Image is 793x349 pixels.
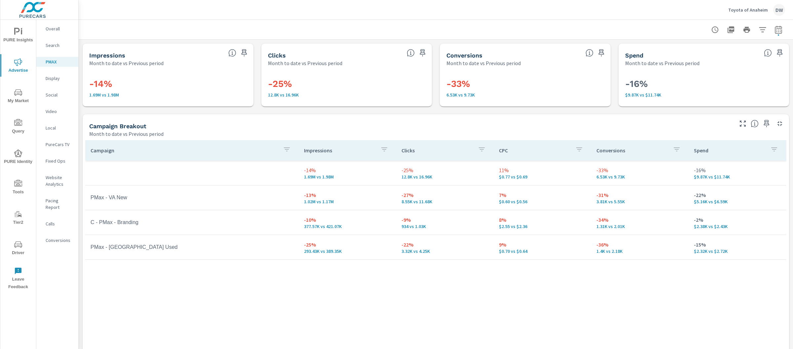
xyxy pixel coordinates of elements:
p: -22% [401,241,488,249]
p: 7% [499,191,586,199]
p: 12.8K vs 16.96K [401,174,488,179]
p: 1,315 vs 2,006 [596,224,683,229]
p: 1,689,878 vs 1,976,285 [304,174,391,179]
div: DW [773,4,785,16]
h5: Conversions [446,52,482,59]
p: $2,324.50 vs $2,723.45 [694,249,781,254]
h3: -14% [89,78,247,90]
p: Impressions [304,147,375,154]
p: -36% [596,241,683,249]
p: Calls [46,220,73,227]
div: Pacing Report [36,196,78,212]
p: Conversions [596,147,667,154]
p: Conversions [46,237,73,244]
p: $0.77 vs $0.69 [499,174,586,179]
p: Month to date vs Previous period [89,59,164,67]
h5: Campaign Breakout [89,123,146,130]
div: nav menu [0,20,36,293]
span: My Market [2,89,34,105]
span: Query [2,119,34,135]
div: PMAX [36,57,78,67]
p: Month to date vs Previous period [446,59,521,67]
p: 377.57K vs 421.07K [304,224,391,229]
span: Leave Feedback [2,267,34,291]
button: Make Fullscreen [737,118,748,129]
p: $9,867.94 vs $11,741.25 [694,174,781,179]
button: Minimize Widget [774,118,785,129]
p: 3,321 vs 4,252 [401,249,488,254]
p: PureCars TV [46,141,73,148]
p: 934 vs 1.03K [401,224,488,229]
p: -16% [694,166,781,174]
span: This is a summary of PMAX performance results by campaign. Each column can be sorted. [751,120,759,128]
p: -2% [694,216,781,224]
p: -34% [596,216,683,224]
div: Website Analytics [36,173,78,189]
p: Social [46,92,73,98]
span: Total Conversions include Actions, Leads and Unmapped. [585,49,593,57]
p: Campaign [91,147,278,154]
p: Month to date vs Previous period [625,59,699,67]
p: Clicks [401,147,472,154]
span: PURE Insights [2,28,34,44]
span: The number of times an ad was clicked by a consumer. [407,49,415,57]
p: -33% [596,166,683,174]
p: -31% [596,191,683,199]
p: 11% [499,166,586,174]
span: Tier2 [2,210,34,226]
p: 3,812 vs 5,547 [596,199,683,204]
p: 1,401 vs 2,177 [596,249,683,254]
h5: Spend [625,52,643,59]
div: Social [36,90,78,100]
p: Search [46,42,73,49]
span: Advertise [2,58,34,74]
p: $2.55 vs $2.36 [499,224,586,229]
p: CPC [499,147,570,154]
p: -15% [694,241,781,249]
div: Local [36,123,78,133]
p: -25% [401,166,488,174]
span: Save this to your personalized report [761,118,772,129]
p: 1,018,875 vs 1,165,859 [304,199,391,204]
p: Pacing Report [46,197,73,211]
p: $0.60 vs $0.56 [499,199,586,204]
p: 8,548 vs 11,681 [401,199,488,204]
div: Calls [36,219,78,229]
p: 1.69M vs 1.98M [89,92,247,97]
p: -13% [304,191,391,199]
span: PURE Identity [2,149,34,166]
p: -9% [401,216,488,224]
div: Display [36,73,78,83]
p: 6,528 vs 9,731 [446,92,604,97]
p: Overall [46,25,73,32]
span: Driver [2,241,34,257]
span: Save this to your personalized report [774,48,785,58]
p: Video [46,108,73,115]
p: 9% [499,241,586,249]
p: 12,803 vs 16,959 [268,92,426,97]
h5: Clicks [268,52,286,59]
p: $9,868 vs $11,741 [625,92,783,97]
h3: -16% [625,78,783,90]
td: PMax - [GEOGRAPHIC_DATA] Used [85,239,299,255]
div: Overall [36,24,78,34]
p: 6,528 vs 9,731 [596,174,683,179]
p: 8% [499,216,586,224]
p: Month to date vs Previous period [268,59,342,67]
td: C - PMax - Branding [85,214,299,231]
td: PMax - VA New [85,189,299,206]
div: Fixed Ops [36,156,78,166]
p: Local [46,125,73,131]
div: Video [36,106,78,116]
span: The amount of money spent on advertising during the period. [764,49,772,57]
span: Tools [2,180,34,196]
button: Print Report [740,23,753,36]
p: Display [46,75,73,82]
span: Save this to your personalized report [596,48,607,58]
p: Month to date vs Previous period [89,130,164,138]
p: Spend [694,147,765,154]
p: $5.16K vs $6.59K [694,199,781,204]
h3: -25% [268,78,426,90]
div: PureCars TV [36,139,78,149]
p: 293,433 vs 389,354 [304,249,391,254]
